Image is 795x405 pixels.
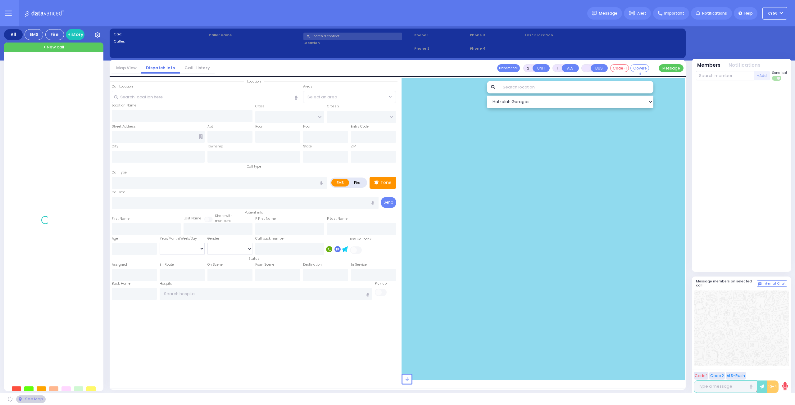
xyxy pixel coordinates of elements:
[350,237,371,242] label: Use Callback
[709,372,725,380] button: Code 2
[375,281,387,286] label: Pick up
[160,236,205,241] div: Year/Month/Week/Day
[726,372,746,380] button: ALS-Rush
[16,395,45,403] div: See map
[762,7,787,20] button: KY56
[499,81,654,93] input: Search location
[349,179,366,187] label: Fire
[630,64,649,72] button: Covered
[255,262,274,267] label: From Scene
[351,124,369,129] label: Entry Code
[331,179,349,187] label: EMS
[207,262,223,267] label: On Scene
[198,134,203,139] span: Other building occupants
[307,94,337,100] span: Select an area
[470,33,523,38] span: Phone 3
[470,46,523,51] span: Phone 4
[255,216,276,221] label: P First Name
[255,236,285,241] label: Call back number
[112,124,136,129] label: Street Address
[327,104,339,109] label: Cross 2
[25,29,43,40] div: EMS
[497,64,520,72] button: Transfer call
[744,11,753,16] span: Help
[327,216,348,221] label: P Last Name
[112,236,118,241] label: Age
[66,29,84,40] a: History
[599,10,617,16] span: Message
[694,372,708,380] button: Code 1
[414,46,468,51] span: Phone 2
[112,170,127,175] label: Call Type
[207,124,213,129] label: Apt
[303,124,311,129] label: Floor
[209,33,302,38] label: Caller name
[215,218,231,223] span: members
[637,11,646,16] span: Alert
[112,103,136,108] label: Location Name
[696,71,754,80] input: Search member
[114,32,207,37] label: Cad:
[111,65,141,71] a: Map View
[664,11,684,16] span: Important
[380,179,392,186] p: Tone
[141,65,180,71] a: Dispatch info
[533,64,550,72] button: UNIT
[351,262,367,267] label: In Service
[696,279,757,287] h5: Message members on selected call
[207,236,219,241] label: Gender
[245,256,262,261] span: Status
[43,44,64,50] span: + New call
[112,144,118,149] label: City
[112,91,301,103] input: Search location here
[303,40,412,46] label: Location
[351,144,356,149] label: ZIP
[303,33,402,40] input: Search a contact
[112,216,129,221] label: First Name
[255,104,266,109] label: Cross 1
[180,65,215,71] a: Call History
[767,11,778,16] span: KY56
[303,262,322,267] label: Destination
[757,280,787,287] button: Internal Chat
[244,79,264,84] span: Location
[772,75,782,81] label: Turn off text
[215,214,233,218] small: Share with
[160,262,174,267] label: En Route
[255,124,265,129] label: Room
[45,29,64,40] div: Fire
[207,144,223,149] label: Township
[184,216,201,221] label: Last Name
[591,64,608,72] button: BUS
[763,281,786,286] span: Internal Chat
[160,281,173,286] label: Hospital
[303,84,312,89] label: Areas
[112,262,127,267] label: Assigned
[303,144,312,149] label: State
[160,288,372,300] input: Search hospital
[242,210,266,215] span: Patient info
[659,64,684,72] button: Message
[610,64,629,72] button: Code-1
[525,33,603,38] label: Last 3 location
[25,9,66,17] img: Logo
[244,164,264,169] span: Call type
[697,62,720,69] button: Members
[729,62,761,69] button: Notifications
[758,282,761,286] img: comment-alt.png
[381,197,396,208] button: Send
[772,70,787,75] span: Send text
[112,190,125,195] label: Call Info
[702,11,727,16] span: Notifications
[4,29,23,40] div: All
[592,11,597,16] img: message.svg
[414,33,468,38] span: Phone 1
[112,84,133,89] label: Call Location
[562,64,579,72] button: ALS
[114,39,207,44] label: Caller:
[112,281,130,286] label: Back Home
